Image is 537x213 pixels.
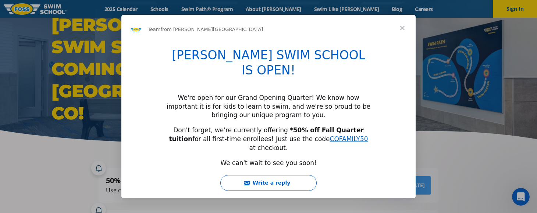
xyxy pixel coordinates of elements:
span: from [PERSON_NAME][GEOGRAPHIC_DATA] [160,27,263,32]
a: COFAMILY50 [330,135,368,143]
div: We're open for our Grand Opening Quarter! We know how important it is for kids to learn to swim, ... [166,94,371,120]
button: Write a reply [220,175,317,191]
div: We can't wait to see you soon! [166,159,371,168]
span: Team [148,27,160,32]
img: Profile image for Team [130,24,142,35]
span: Close [389,15,416,41]
b: 50% off Fall Quarter tuition [169,126,363,143]
h1: [PERSON_NAME] SWIM SCHOOL IS OPEN! [166,48,371,83]
div: Don't forget, we're currently offering * for all first-time enrollees! Just use the code at check... [166,126,371,152]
